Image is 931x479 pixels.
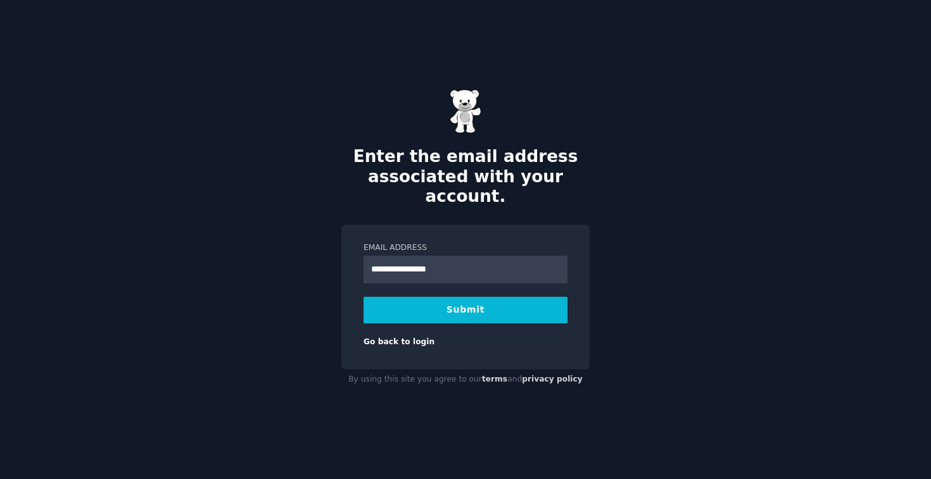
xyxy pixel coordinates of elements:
[364,297,567,323] button: Submit
[364,337,434,346] a: Go back to login
[450,89,481,134] img: Gummy Bear
[341,370,590,390] div: By using this site you agree to our and
[364,242,567,254] label: Email Address
[482,375,507,383] a: terms
[522,375,583,383] a: privacy policy
[341,147,590,207] h2: Enter the email address associated with your account.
